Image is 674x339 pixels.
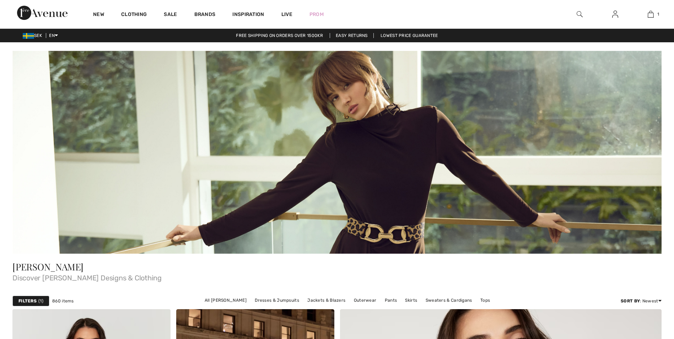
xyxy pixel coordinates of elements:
[38,298,43,304] span: 1
[230,33,329,38] a: Free shipping on orders over 1500kr
[12,260,83,273] span: [PERSON_NAME]
[17,6,68,20] img: 1ère Avenue
[648,10,654,18] img: My Bag
[121,11,147,19] a: Clothing
[657,11,659,17] span: 1
[375,33,444,38] a: Lowest Price Guarantee
[621,298,662,304] div: : Newest
[164,11,177,19] a: Sale
[401,296,421,305] a: Skirts
[194,11,216,19] a: Brands
[12,51,662,254] img: Frank Lyman - Canada | Shop Frank Lyman Clothing Online at 1ère Avenue
[633,10,668,18] a: 1
[18,298,37,304] strong: Filters
[577,10,583,18] img: search the website
[309,11,324,18] a: Prom
[232,11,264,19] span: Inspiration
[49,33,58,38] span: EN
[12,271,662,281] span: Discover [PERSON_NAME] Designs & Clothing
[330,33,374,38] a: Easy Returns
[281,11,292,18] a: Live
[422,296,476,305] a: Sweaters & Cardigans
[201,296,250,305] a: All [PERSON_NAME]
[23,33,45,38] span: SEK
[23,33,34,39] img: Swedish Frona
[93,11,104,19] a: New
[350,296,380,305] a: Outerwear
[251,296,303,305] a: Dresses & Jumpsuits
[612,10,618,18] img: My Info
[381,296,401,305] a: Pants
[304,296,349,305] a: Jackets & Blazers
[477,296,494,305] a: Tops
[52,298,74,304] span: 860 items
[606,10,624,19] a: Sign In
[621,298,640,303] strong: Sort By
